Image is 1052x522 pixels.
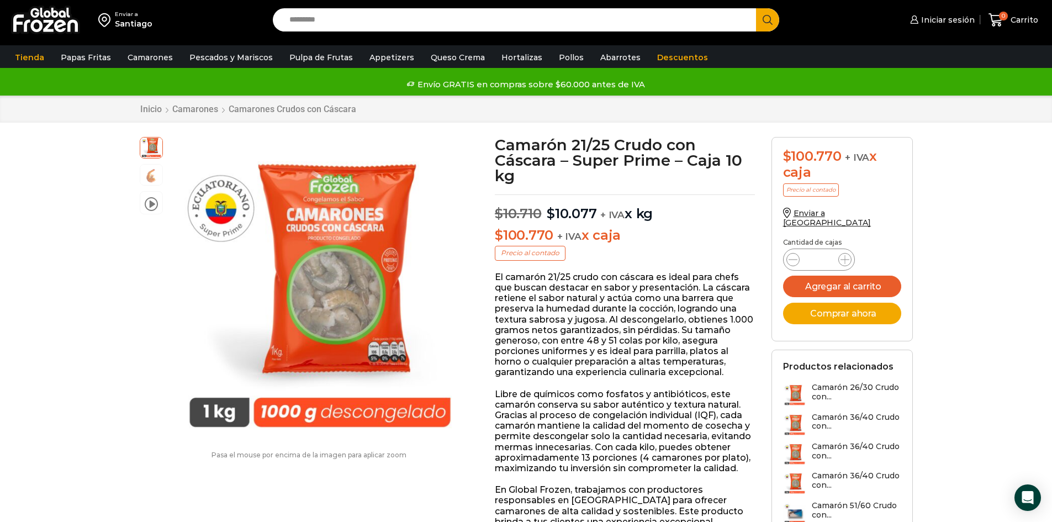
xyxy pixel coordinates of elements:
[495,194,755,222] p: x kg
[495,137,755,183] h1: Camarón 21/25 Crudo con Cáscara – Super Prime – Caja 10 kg
[140,104,162,114] a: Inicio
[783,413,901,436] a: Camarón 36/40 Crudo con...
[547,205,555,222] span: $
[783,471,901,495] a: Camarón 36/40 Crudo con...
[495,205,541,222] bdi: 10.710
[812,413,901,431] h3: Camarón 36/40 Crudo con...
[595,47,646,68] a: Abarrotes
[783,239,901,246] p: Cantidad de cajas
[495,389,755,474] p: Libre de químicos como fosfatos y antibióticos, este camarón conserva su sabor auténtico y textur...
[364,47,420,68] a: Appetizers
[547,205,596,222] bdi: 10.077
[783,148,791,164] span: $
[140,104,357,114] nav: Breadcrumb
[812,471,901,490] h3: Camarón 36/40 Crudo con...
[9,47,50,68] a: Tienda
[986,7,1041,33] a: 0 Carrito
[812,501,901,520] h3: Camarón 51/60 Crudo con...
[496,47,548,68] a: Hortalizas
[1008,14,1038,25] span: Carrito
[495,228,755,244] p: x caja
[812,383,901,402] h3: Camarón 26/30 Crudo con...
[812,442,901,461] h3: Camarón 36/40 Crudo con...
[184,47,278,68] a: Pescados y Mariscos
[557,231,581,242] span: + IVA
[140,165,162,187] span: camaron-con-cascara
[845,152,869,163] span: + IVA
[495,205,503,222] span: $
[756,8,779,31] button: Search button
[600,209,625,220] span: + IVA
[172,104,219,114] a: Camarones
[783,442,901,466] a: Camarón 36/40 Crudo con...
[284,47,358,68] a: Pulpa de Frutas
[783,361,894,372] h2: Productos relacionados
[55,47,117,68] a: Papas Fritas
[783,208,871,228] a: Enviar a [GEOGRAPHIC_DATA]
[783,383,901,407] a: Camarón 26/30 Crudo con...
[425,47,490,68] a: Queso Crema
[140,451,479,459] p: Pasa el mouse por encima de la imagen para aplicar zoom
[783,303,901,324] button: Comprar ahora
[652,47,713,68] a: Descuentos
[783,276,901,297] button: Agregar al carrito
[122,47,178,68] a: Camarones
[115,10,152,18] div: Enviar a
[495,272,755,378] p: El camarón 21/25 crudo con cáscara es ideal para chefs que buscan destacar en sabor y presentació...
[999,12,1008,20] span: 0
[918,14,975,25] span: Iniciar sesión
[783,149,901,181] div: x caja
[495,227,503,243] span: $
[98,10,115,29] img: address-field-icon.svg
[228,104,357,114] a: Camarones Crudos con Cáscara
[140,136,162,158] span: PM04011111
[168,137,472,440] div: 1 / 3
[168,137,472,440] img: PM04011111
[1014,484,1041,511] div: Open Intercom Messenger
[495,246,565,260] p: Precio al contado
[783,148,842,164] bdi: 100.770
[495,227,553,243] bdi: 100.770
[907,9,975,31] a: Iniciar sesión
[115,18,152,29] div: Santiago
[783,183,839,197] p: Precio al contado
[808,252,829,267] input: Product quantity
[553,47,589,68] a: Pollos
